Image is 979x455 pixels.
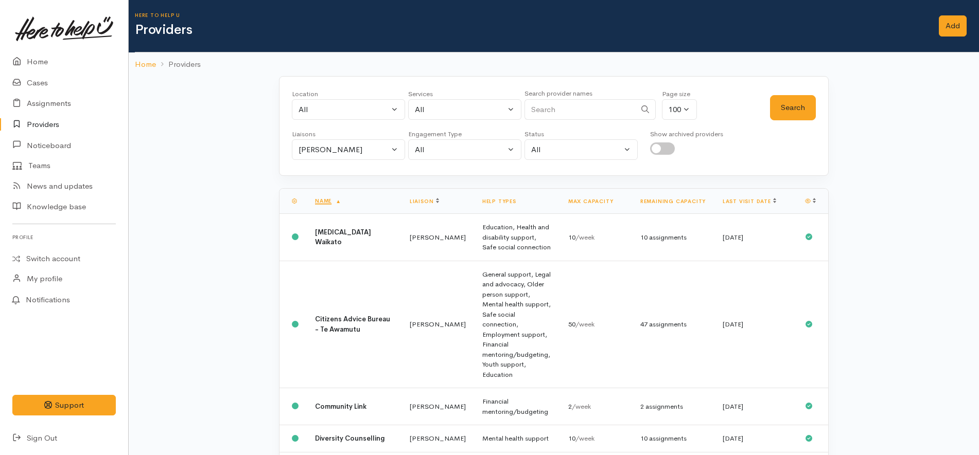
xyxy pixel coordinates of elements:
[525,89,592,98] small: Search provider names
[939,15,967,37] a: Add
[714,214,797,261] td: [DATE]
[568,198,614,205] a: Max capacity
[474,388,560,425] td: Financial mentoring/budgeting
[299,144,389,156] div: [PERSON_NAME]
[292,129,405,139] div: Liaisons
[662,89,697,99] div: Page size
[640,198,706,205] a: Remaining capacity
[401,261,474,388] td: [PERSON_NAME]
[415,104,505,116] div: All
[723,198,776,205] a: Last visit date
[156,59,201,70] li: Providers
[135,23,926,38] h1: Providers
[669,104,681,116] div: 100
[714,425,797,452] td: [DATE]
[575,320,595,329] span: /week
[315,197,341,204] a: Name
[12,395,116,416] button: Support
[401,388,474,425] td: [PERSON_NAME]
[650,129,723,139] div: Show archived providers
[482,198,516,205] a: Help types
[640,402,706,412] div: 2 assignments
[415,144,505,156] div: All
[525,139,638,160] button: All
[292,99,405,120] button: All
[662,99,697,120] button: 100
[640,319,706,330] div: 47 assignments
[408,89,521,99] div: Services
[315,315,390,334] b: Citizens Advice Bureau - Te Awamutu
[315,228,371,247] b: [MEDICAL_DATA] Waikato
[410,198,439,205] a: Liaison
[129,52,979,77] nav: breadcrumb
[315,402,366,411] b: Community Link
[315,434,385,443] b: Diversity Counselling
[474,261,560,388] td: General support, Legal and advocacy, Older person support, Mental health support, Safe social con...
[572,402,591,411] span: /week
[135,12,926,18] h6: Here to help u
[135,59,156,70] a: Home
[12,230,116,244] h6: Profile
[408,99,521,120] button: All
[568,232,624,243] div: 10
[714,261,797,388] td: [DATE]
[770,95,816,120] button: Search
[640,433,706,444] div: 10 assignments
[474,214,560,261] td: Education, Health and disability support, Safe social connection
[575,233,595,242] span: /week
[525,129,638,139] div: Status
[568,433,624,444] div: 10
[474,425,560,452] td: Mental health support
[640,232,706,243] div: 10 assignments
[408,139,521,160] button: All
[525,99,636,120] input: Search
[401,425,474,452] td: [PERSON_NAME]
[575,434,595,443] span: /week
[292,89,405,99] div: Location
[292,139,405,160] button: Katarina Daly
[401,214,474,261] td: [PERSON_NAME]
[408,129,521,139] div: Engagement Type
[568,319,624,330] div: 50
[568,402,624,412] div: 2
[531,144,622,156] div: All
[299,104,389,116] div: All
[714,388,797,425] td: [DATE]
